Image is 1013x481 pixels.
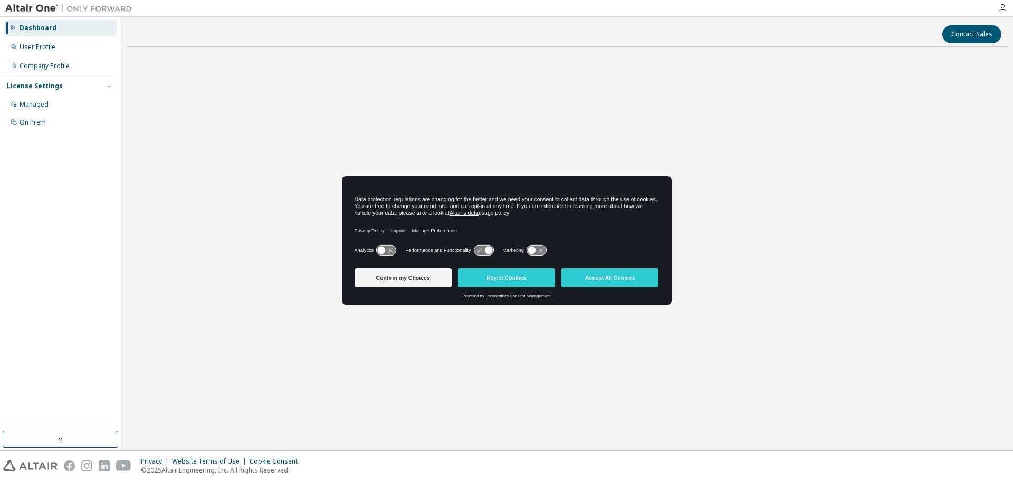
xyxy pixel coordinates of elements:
img: altair_logo.svg [3,460,58,471]
img: Altair One [5,3,137,14]
img: instagram.svg [81,460,92,471]
p: © 2025 Altair Engineering, Inc. All Rights Reserved. [141,466,304,475]
div: On Prem [20,118,46,127]
img: facebook.svg [64,460,75,471]
div: Website Terms of Use [172,457,250,466]
img: linkedin.svg [99,460,110,471]
div: License Settings [7,82,63,90]
div: Managed [20,100,49,109]
img: youtube.svg [116,460,131,471]
div: User Profile [20,43,55,51]
div: Cookie Consent [250,457,304,466]
button: Contact Sales [942,25,1001,43]
div: Company Profile [20,62,70,70]
div: Dashboard [20,24,56,32]
div: Privacy [141,457,172,466]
